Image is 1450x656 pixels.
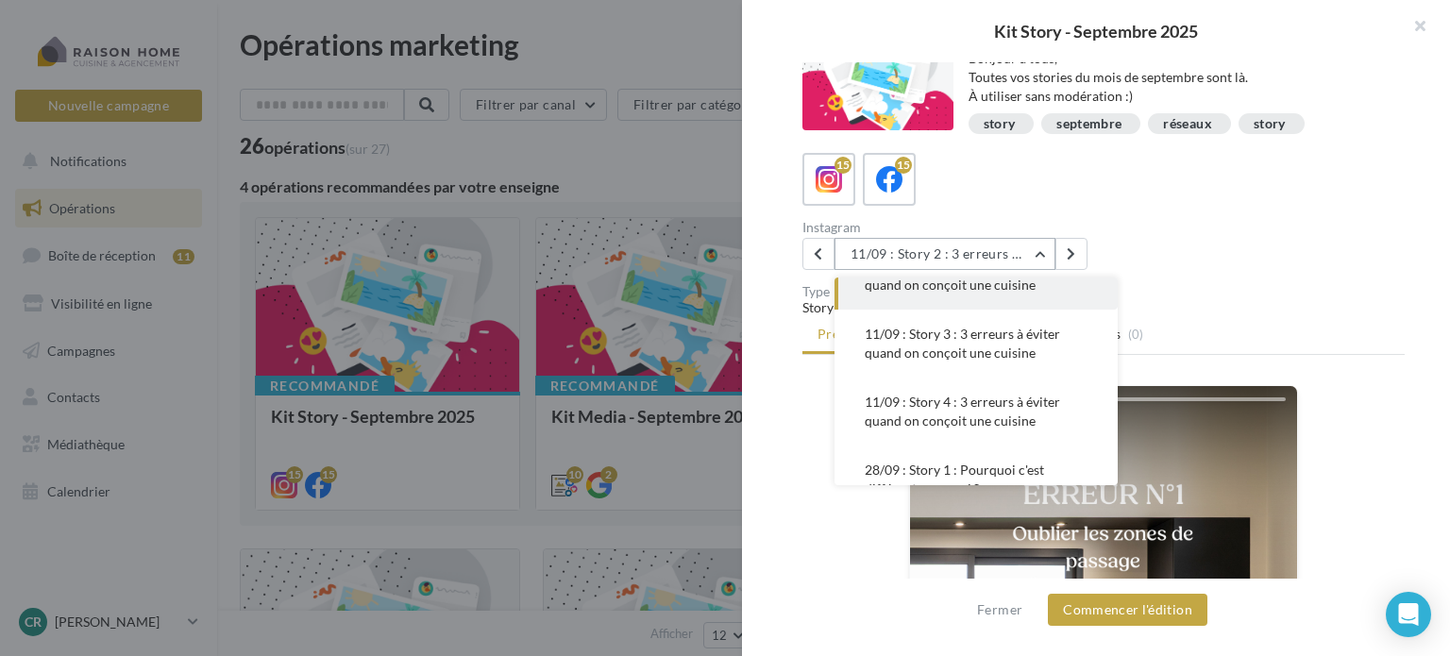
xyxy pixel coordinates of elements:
[835,238,1055,270] button: 11/09 : Story 2 : 3 erreurs à éviter quand on conçoit une cuisine
[802,221,1096,234] div: Instagram
[865,462,1044,496] span: 28/09 : Story 1 : Pourquoi c'est différent avec moi ?
[835,157,851,174] div: 15
[1128,327,1144,342] span: (0)
[895,157,912,174] div: 15
[1056,117,1121,131] div: septembre
[835,446,1118,513] button: 28/09 : Story 1 : Pourquoi c'est différent avec moi ?
[865,326,1060,361] span: 11/09 : Story 3 : 3 erreurs à éviter quand on conçoit une cuisine
[802,298,1405,317] div: Story
[969,598,1030,621] button: Fermer
[1163,117,1211,131] div: réseaux
[1386,592,1431,637] div: Open Intercom Messenger
[969,49,1391,106] div: Bonjour à tous, Toutes vos stories du mois de septembre sont là. À utiliser sans modération :)
[835,310,1118,378] button: 11/09 : Story 3 : 3 erreurs à éviter quand on conçoit une cuisine
[1048,594,1207,626] button: Commencer l'édition
[984,117,1016,131] div: story
[835,378,1118,446] button: 11/09 : Story 4 : 3 erreurs à éviter quand on conçoit une cuisine
[802,285,1405,298] div: Type
[1254,117,1286,131] div: story
[772,23,1420,40] div: Kit Story - Septembre 2025
[865,394,1060,429] span: 11/09 : Story 4 : 3 erreurs à éviter quand on conçoit une cuisine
